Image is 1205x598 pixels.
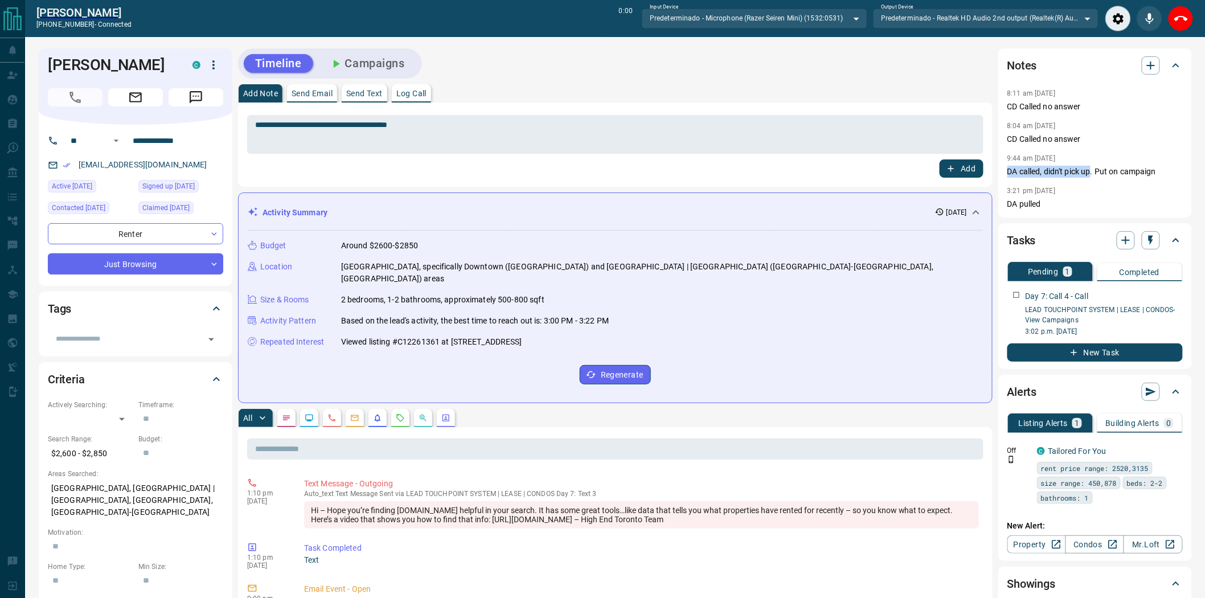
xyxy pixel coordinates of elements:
h2: Tasks [1007,231,1036,249]
p: Pending [1028,268,1059,276]
svg: Opportunities [419,413,428,423]
label: Output Device [881,3,913,11]
p: 9:44 am [DATE] [1007,154,1056,162]
span: rent price range: 2520,3135 [1041,462,1149,474]
span: beds: 2-2 [1127,477,1163,489]
p: Building Alerts [1105,419,1159,427]
button: Timeline [244,54,313,73]
svg: Lead Browsing Activity [305,413,314,423]
p: [DATE] [946,207,967,218]
p: [DATE] [247,497,287,505]
p: New Alert: [1007,520,1183,532]
p: [DATE] [247,562,287,570]
p: [GEOGRAPHIC_DATA], specifically Downtown ([GEOGRAPHIC_DATA]) and [GEOGRAPHIC_DATA] | [GEOGRAPHIC_... [341,261,983,285]
span: size range: 450,878 [1041,477,1117,489]
button: Regenerate [580,365,651,384]
p: Text Message - Outgoing [304,478,979,490]
span: Active [DATE] [52,181,92,192]
h2: Tags [48,300,71,318]
p: 8:11 am [DATE] [1007,89,1056,97]
svg: Agent Actions [441,413,450,423]
div: Audio Settings [1105,6,1131,31]
div: Just Browsing [48,253,223,275]
p: Around $2600-$2850 [341,240,418,252]
p: Search Range: [48,434,133,444]
h2: Criteria [48,370,85,388]
div: Mute [1137,6,1162,31]
svg: Email Verified [63,161,71,169]
span: connected [98,21,132,28]
p: 2 bedrooms, 1-2 bathrooms, approximately 500-800 sqft [341,294,544,306]
p: 0 [1166,419,1171,427]
p: Send Email [292,89,333,97]
div: End Call [1168,6,1194,31]
p: Add Note [243,89,278,97]
span: Signed up [DATE] [142,181,195,192]
span: Call [48,88,103,107]
p: [PHONE_NUMBER] - [36,19,132,30]
button: Add [940,159,983,178]
a: [EMAIL_ADDRESS][DOMAIN_NAME] [79,160,207,169]
h2: Alerts [1007,383,1037,401]
p: Motivation: [48,527,223,538]
a: Tailored For You [1048,447,1106,456]
p: Min Size: [138,562,223,572]
div: condos.ca [1037,447,1045,455]
span: Contacted [DATE] [52,202,105,214]
div: condos.ca [192,61,200,69]
button: Campaigns [318,54,416,73]
p: 1:10 pm [247,489,287,497]
p: Home Type: [48,562,133,572]
p: Activity Pattern [260,315,316,327]
svg: Notes [282,413,291,423]
a: [PERSON_NAME] [36,6,132,19]
a: Condos [1065,535,1124,554]
label: Input Device [650,3,679,11]
a: Mr.Loft [1124,535,1182,554]
p: Log Call [396,89,427,97]
p: Viewed listing #C12261361 at [STREET_ADDRESS] [341,336,522,348]
button: Open [203,331,219,347]
div: Hi – Hope you’re finding [DOMAIN_NAME] helpful in your search. It has some great tools…like data ... [304,501,979,529]
p: Task Completed [304,542,979,554]
p: Based on the lead's activity, the best time to reach out is: 3:00 PM - 3:22 PM [341,315,609,327]
p: Budget [260,240,286,252]
div: Fri Sep 05 2025 [138,202,223,218]
p: Off [1007,445,1030,456]
p: CD Called no answer [1007,133,1183,145]
p: DA called, didn't pick up. Put on campaign [1007,166,1183,178]
p: 1:10 pm [247,554,287,562]
p: Day 7: Call 4 - Call [1026,290,1089,302]
div: Activity Summary[DATE] [248,202,983,223]
p: Text Message Sent via LEAD TOUCHPOINT SYSTEM | LEASE | CONDOS Day 7: Text 3 [304,490,979,498]
button: New Task [1007,343,1183,362]
p: Budget: [138,434,223,444]
p: CD Called no answer [1007,101,1183,113]
p: Areas Searched: [48,469,223,479]
p: [GEOGRAPHIC_DATA], [GEOGRAPHIC_DATA] | [GEOGRAPHIC_DATA], [GEOGRAPHIC_DATA], [GEOGRAPHIC_DATA]-[G... [48,479,223,522]
span: Email [108,88,163,107]
div: Predeterminado - Realtek HD Audio 2nd output (Realtek(R) Audio) [873,9,1099,28]
p: 3:02 p.m. [DATE] [1026,326,1183,337]
p: 1 [1075,419,1079,427]
p: $2,600 - $2,850 [48,444,133,463]
p: 0:00 [619,6,633,31]
p: Size & Rooms [260,294,309,306]
svg: Listing Alerts [373,413,382,423]
p: Repeated Interest [260,336,324,348]
p: Text [304,554,979,566]
svg: Push Notification Only [1007,456,1015,464]
p: Listing Alerts [1019,419,1068,427]
p: Location [260,261,292,273]
div: Tags [48,295,223,322]
div: Notes [1007,52,1183,79]
div: Criteria [48,366,223,393]
p: 1 [1065,268,1070,276]
span: Message [169,88,223,107]
h2: Notes [1007,56,1037,75]
p: Email Event - Open [304,583,979,595]
div: Renter [48,223,223,244]
p: Activity Summary [263,207,327,219]
div: Showings [1007,570,1183,597]
h2: Showings [1007,575,1056,593]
